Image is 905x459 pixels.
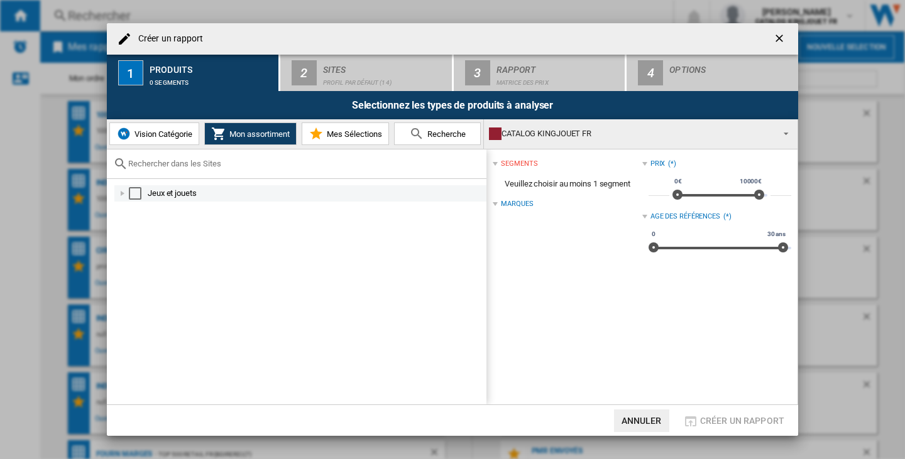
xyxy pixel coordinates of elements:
h4: Créer un rapport [132,33,204,45]
ng-md-icon: getI18NText('BUTTONS.CLOSE_DIALOG') [773,32,788,47]
button: Recherche [394,122,481,145]
button: Annuler [614,409,669,432]
div: Profil par défaut (14) [323,73,447,86]
div: Prix [650,159,666,169]
button: 3 Rapport Matrice des prix [454,55,627,91]
div: 2 [292,60,317,85]
button: Mes Sélections [302,122,389,145]
button: 4 Options [627,55,798,91]
span: Créer un rapport [700,416,784,426]
button: 1 Produits 0 segments [107,55,280,91]
div: Selectionnez les types de produits à analyser [107,91,798,119]
span: 0 [650,229,657,239]
span: Veuillez choisir au moins 1 segment [493,172,642,196]
button: 2 Sites Profil par défaut (14) [280,55,453,91]
button: getI18NText('BUTTONS.CLOSE_DIALOG') [768,26,793,51]
span: 10000€ [738,176,764,186]
button: Mon assortiment [204,122,297,145]
div: 0 segments [150,73,273,86]
button: Vision Catégorie [109,122,199,145]
div: 4 [638,60,663,85]
span: Vision Catégorie [131,129,192,139]
div: Rapport [496,60,620,73]
span: Mes Sélections [324,129,382,139]
div: CATALOG KINGJOUET FR [489,125,772,143]
div: segments [501,159,537,169]
span: 30 ans [765,229,787,239]
md-checkbox: Select [129,187,148,200]
span: 0€ [672,176,684,186]
div: Produits [150,60,273,73]
div: Sites [323,60,447,73]
img: wiser-icon-blue.png [116,126,131,141]
span: Recherche [424,129,466,139]
div: Options [669,60,793,73]
div: 3 [465,60,490,85]
div: 1 [118,60,143,85]
div: Marques [501,199,533,209]
span: Mon assortiment [226,129,290,139]
div: Matrice des prix [496,73,620,86]
div: Age des références [650,212,720,222]
button: Créer un rapport [679,409,788,432]
div: Jeux et jouets [148,187,485,200]
input: Rechercher dans les Sites [128,159,480,168]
